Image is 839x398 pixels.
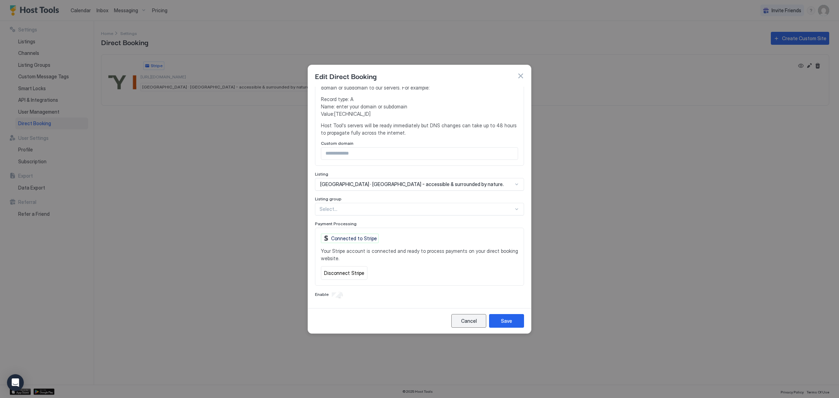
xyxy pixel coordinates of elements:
[315,221,357,226] span: Payment Processing
[315,71,377,81] span: Edit Direct Booking
[321,247,518,262] span: Your Stripe account is connected and ready to process payments on your direct booking website.
[321,234,379,243] div: Connected to Stripe
[489,314,524,328] button: Save
[501,317,512,325] div: Save
[461,317,477,325] div: Cancel
[321,122,518,136] span: Host Tool's servers will be ready immediately but DNS changes can take up to 48 hours to propagat...
[7,374,24,391] div: Open Intercom Messenger
[451,314,486,328] button: Cancel
[315,171,328,177] span: Listing
[320,181,504,187] span: [GEOGRAPHIC_DATA] · [GEOGRAPHIC_DATA] - accessible & surrounded by nature.
[321,95,518,118] span: Record type: A Name: enter your domain or subdomain Value: [TECHNICAL_ID]
[315,196,342,201] span: Listing group
[321,266,367,280] button: Disconnect Stripe
[321,141,353,146] span: Custom domain
[315,292,329,297] span: Enable
[321,148,518,159] input: Input Field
